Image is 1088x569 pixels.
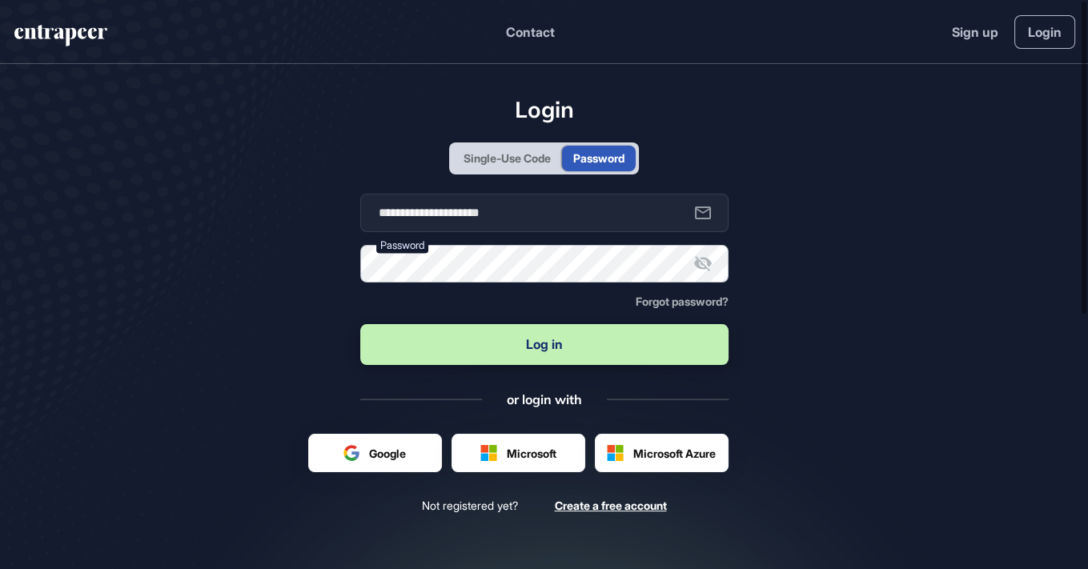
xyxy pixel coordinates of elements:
[360,96,729,123] h1: Login
[555,498,667,513] a: Create a free account
[636,295,729,308] span: Forgot password?
[555,499,667,512] span: Create a free account
[952,22,998,42] a: Sign up
[573,150,624,166] div: Password
[13,25,109,52] a: entrapeer-logo
[464,150,551,166] div: Single-Use Code
[506,22,555,42] button: Contact
[422,498,518,513] span: Not registered yet?
[376,236,428,253] label: Password
[1014,15,1075,49] a: Login
[636,295,729,308] a: Forgot password?
[360,324,729,365] button: Log in
[507,391,582,408] div: or login with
